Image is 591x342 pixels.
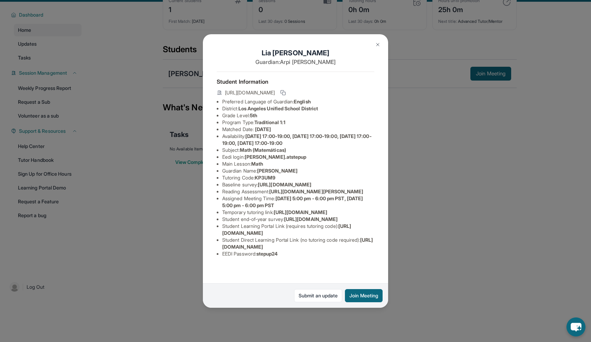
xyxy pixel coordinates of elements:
span: Traditional 1:1 [254,119,285,125]
li: Eedi login : [222,154,374,160]
li: Student Direct Learning Portal Link (no tutoring code required) : [222,237,374,250]
span: [URL][DOMAIN_NAME] [225,89,275,96]
span: [PERSON_NAME] [257,168,298,174]
li: Student end-of-year survey : [222,216,374,223]
span: [DATE] 5:00 pm - 6:00 pm PST, [DATE] 5:00 pm - 6:00 pm PST [222,195,363,208]
span: [DATE] 17:00-19:00, [DATE] 17:00-19:00, [DATE] 17:00-19:00, [DATE] 17:00-19:00 [222,133,372,146]
li: Main Lesson : [222,160,374,167]
li: Assigned Meeting Time : [222,195,374,209]
li: Subject : [222,147,374,154]
span: [URL][DOMAIN_NAME] [284,216,338,222]
li: Program Type: [222,119,374,126]
li: District: [222,105,374,112]
h1: Lia [PERSON_NAME] [217,48,374,58]
span: [URL][DOMAIN_NAME] [258,182,311,187]
span: Math [251,161,263,167]
h4: Student Information [217,77,374,86]
button: Join Meeting [345,289,383,302]
span: English [294,99,311,104]
span: [URL][DOMAIN_NAME] [274,209,327,215]
span: [PERSON_NAME].atstepup [245,154,307,160]
span: [URL][DOMAIN_NAME][PERSON_NAME] [269,188,363,194]
li: Matched Date: [222,126,374,133]
span: [DATE] [255,126,271,132]
img: Close Icon [375,42,381,47]
p: Guardian: Arpi [PERSON_NAME] [217,58,374,66]
li: Guardian Name : [222,167,374,174]
li: Availability: [222,133,374,147]
li: Temporary tutoring link : [222,209,374,216]
a: Submit an update [294,289,342,302]
span: KP3UM9 [255,175,275,181]
li: Preferred Language of Guardian: [222,98,374,105]
li: Student Learning Portal Link (requires tutoring code) : [222,223,374,237]
button: Copy link [279,89,287,97]
button: chat-button [566,317,585,336]
span: Math (Matemáticas) [240,147,286,153]
span: 5th [250,112,257,118]
span: stepup24 [256,251,278,257]
li: Tutoring Code : [222,174,374,181]
li: EEDI Password : [222,250,374,257]
li: Baseline survey : [222,181,374,188]
li: Grade Level: [222,112,374,119]
li: Reading Assessment : [222,188,374,195]
span: Los Angeles Unified School District [238,105,318,111]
